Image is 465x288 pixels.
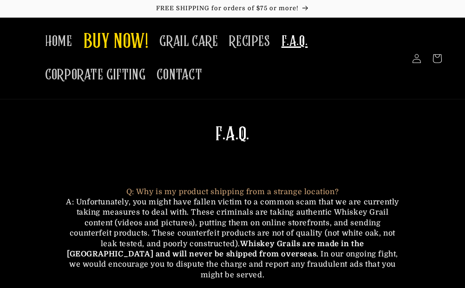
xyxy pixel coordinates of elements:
a: BUY NOW! [78,24,154,61]
p: FREE SHIPPING for orders of $75 or more! [9,5,456,13]
span: CORPORATE GIFTING [45,66,145,84]
span: CONTACT [157,66,202,84]
span: F.A.Q. [282,33,308,51]
span: Q: Why is my product shipping from a strange location? [66,188,339,206]
span: GRAIL CARE [159,33,218,51]
a: RECIPES [223,27,275,56]
span: F.A.Q. [216,125,249,144]
span: ou might have fallen victim to a common scam that we are currently taking measures to deal with. ... [70,198,399,248]
span: RECIPES [229,33,270,51]
span: In our ongoing fight, we would encourage you to dispute the charge and report any fraudulent ads ... [69,250,398,279]
a: HOME [39,27,78,56]
span: BUY NOW! [84,30,149,55]
span: A: Unfortunately, y [66,198,137,206]
a: CONTACT [151,60,208,90]
a: GRAIL CARE [154,27,223,56]
a: CORPORATE GIFTING [39,60,151,90]
span: HOME [45,33,72,51]
a: F.A.Q. [276,27,314,56]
